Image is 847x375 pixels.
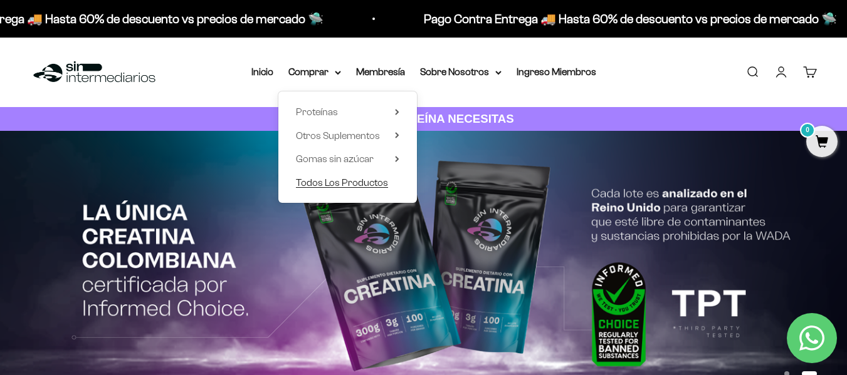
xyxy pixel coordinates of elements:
mark: 0 [800,123,815,138]
a: Ingreso Miembros [517,66,596,77]
strong: CUANTA PROTEÍNA NECESITAS [333,112,514,125]
span: Otros Suplementos [296,130,380,141]
span: Proteínas [296,106,338,117]
a: Todos Los Productos [296,175,399,191]
summary: Comprar [288,64,341,80]
a: Inicio [251,66,273,77]
span: Gomas sin azúcar [296,153,374,164]
a: 0 [806,136,838,150]
summary: Sobre Nosotros [420,64,502,80]
summary: Gomas sin azúcar [296,151,399,167]
summary: Proteínas [296,104,399,120]
p: Pago Contra Entrega 🚚 Hasta 60% de descuento vs precios de mercado 🛸 [421,9,834,29]
summary: Otros Suplementos [296,128,399,144]
span: Todos Los Productos [296,177,388,188]
a: Membresía [356,66,405,77]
